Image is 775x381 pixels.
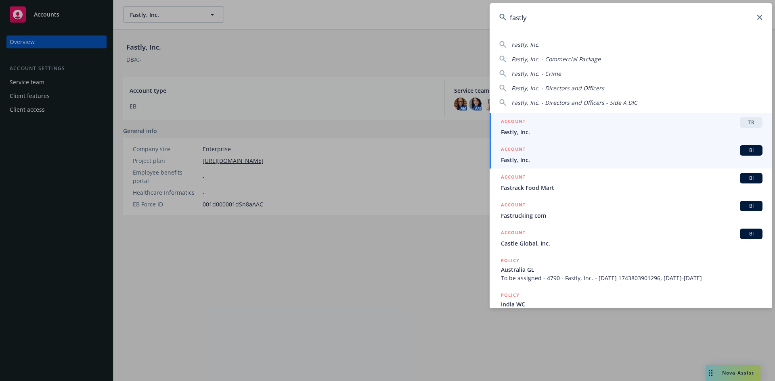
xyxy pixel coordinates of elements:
h5: POLICY [501,256,519,264]
span: Fastly, Inc. - Commercial Package [511,55,601,63]
span: Fastly, Inc. [501,156,762,164]
span: Fastly, Inc. - Directors and Officers - Side A DIC [511,99,637,106]
h5: ACCOUNT [501,201,526,210]
span: BI [743,147,759,154]
span: India WC [501,300,762,308]
span: BI [743,230,759,237]
a: POLICYIndia WC [490,287,772,321]
span: Fastly, Inc. - Directors and Officers [511,84,604,92]
input: Search... [490,3,772,32]
span: Fastly, Inc. - Crime [511,70,561,77]
span: BI [743,175,759,182]
h5: ACCOUNT [501,145,526,155]
h5: ACCOUNT [501,173,526,183]
a: ACCOUNTBIFastrack Food Mart [490,169,772,196]
h5: ACCOUNT [501,229,526,238]
a: ACCOUNTBIFastly, Inc. [490,141,772,169]
h5: POLICY [501,291,519,299]
a: POLICYAustralia GLTo be assigned - 4790 - Fastly, Inc. - [DATE] 1743803901296, [DATE]-[DATE] [490,252,772,287]
a: ACCOUNTBIFastrucking com [490,196,772,224]
span: Castle Global, Inc. [501,239,762,248]
h5: ACCOUNT [501,117,526,127]
a: ACCOUNTTRFastly, Inc. [490,113,772,141]
span: Fastrucking com [501,211,762,220]
span: BI [743,202,759,210]
a: ACCOUNTBICastle Global, Inc. [490,224,772,252]
span: Fastrack Food Mart [501,183,762,192]
span: Fastly, Inc. [501,128,762,136]
span: To be assigned - 4790 - Fastly, Inc. - [DATE] 1743803901296, [DATE]-[DATE] [501,274,762,282]
span: Fastly, Inc. [511,41,540,48]
span: TR [743,119,759,126]
span: Australia GL [501,265,762,274]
